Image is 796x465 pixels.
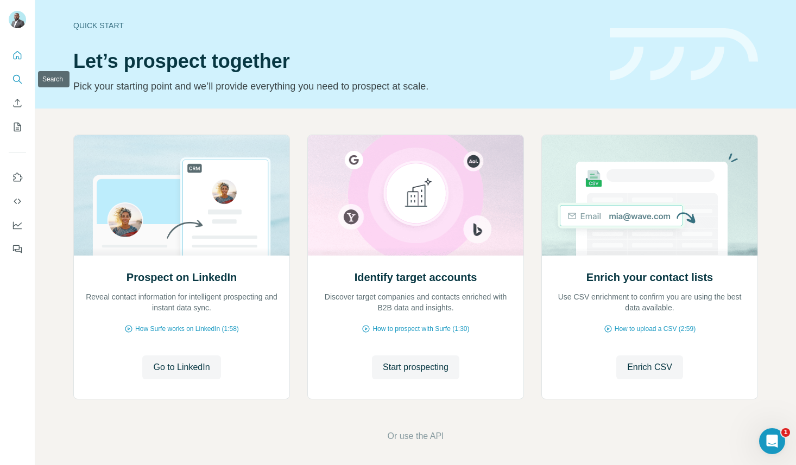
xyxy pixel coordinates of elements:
p: Use CSV enrichment to confirm you are using the best data available. [553,291,747,313]
button: Search [9,69,26,89]
button: Start prospecting [372,355,459,379]
img: Enrich your contact lists [541,135,758,256]
h2: Enrich your contact lists [586,270,713,285]
h1: Let’s prospect together [73,50,597,72]
div: Quick start [73,20,597,31]
p: Pick your starting point and we’ll provide everything you need to prospect at scale. [73,79,597,94]
span: Enrich CSV [627,361,672,374]
button: Go to LinkedIn [142,355,220,379]
img: Identify target accounts [307,135,524,256]
button: Use Surfe on LinkedIn [9,168,26,187]
iframe: Intercom live chat [759,428,785,454]
button: Or use the API [387,430,444,443]
span: Go to LinkedIn [153,361,210,374]
img: Avatar [9,11,26,28]
img: Prospect on LinkedIn [73,135,290,256]
span: How to upload a CSV (2:59) [615,324,696,334]
span: Start prospecting [383,361,448,374]
h2: Identify target accounts [355,270,477,285]
button: My lists [9,117,26,137]
button: Enrich CSV [616,355,683,379]
h2: Prospect on LinkedIn [127,270,237,285]
img: banner [610,28,758,81]
p: Discover target companies and contacts enriched with B2B data and insights. [319,291,513,313]
button: Enrich CSV [9,93,26,113]
span: 1 [781,428,790,437]
span: How Surfe works on LinkedIn (1:58) [135,324,239,334]
button: Use Surfe API [9,192,26,211]
button: Dashboard [9,215,26,235]
p: Reveal contact information for intelligent prospecting and instant data sync. [85,291,279,313]
button: Feedback [9,239,26,259]
span: How to prospect with Surfe (1:30) [372,324,469,334]
button: Quick start [9,46,26,65]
